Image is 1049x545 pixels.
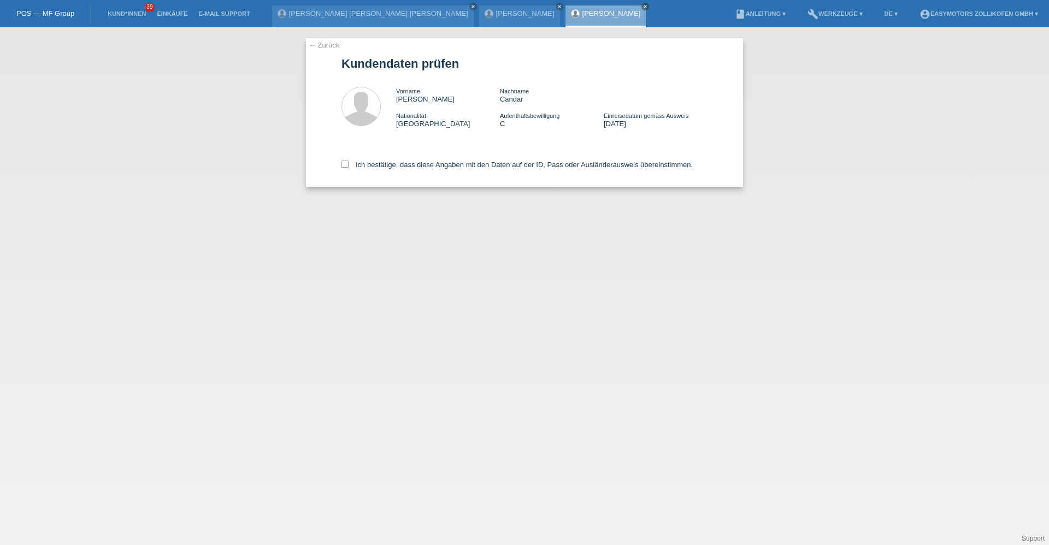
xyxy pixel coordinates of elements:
span: Aufenthaltsbewilligung [500,112,559,119]
span: Vorname [396,88,420,94]
a: DE ▾ [879,10,903,17]
i: build [808,9,818,20]
span: Einreisedatum gemäss Ausweis [604,112,688,119]
div: [GEOGRAPHIC_DATA] [396,111,500,128]
span: 39 [145,3,155,12]
i: close [643,4,648,9]
a: POS — MF Group [16,9,74,17]
a: account_circleEasymotors Zollikofen GmbH ▾ [914,10,1044,17]
a: [PERSON_NAME] [PERSON_NAME] [PERSON_NAME] [289,9,468,17]
i: account_circle [920,9,930,20]
a: close [641,3,649,10]
a: ← Zurück [309,41,339,49]
a: Kund*innen [102,10,151,17]
span: Nationalität [396,112,426,119]
i: close [557,4,562,9]
a: [PERSON_NAME] [496,9,555,17]
i: book [735,9,746,20]
a: close [556,3,563,10]
div: [DATE] [604,111,708,128]
a: [PERSON_NAME] [582,9,641,17]
div: [PERSON_NAME] [396,87,500,103]
a: Support [1022,535,1045,542]
a: close [469,3,477,10]
div: C [500,111,604,128]
i: close [470,4,476,9]
a: bookAnleitung ▾ [729,10,791,17]
a: Einkäufe [151,10,193,17]
a: buildWerkzeuge ▾ [802,10,868,17]
span: Nachname [500,88,529,94]
label: Ich bestätige, dass diese Angaben mit den Daten auf der ID, Pass oder Ausländerausweis übereinsti... [341,161,693,169]
a: E-Mail Support [193,10,256,17]
div: Candar [500,87,604,103]
h1: Kundendaten prüfen [341,57,708,70]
